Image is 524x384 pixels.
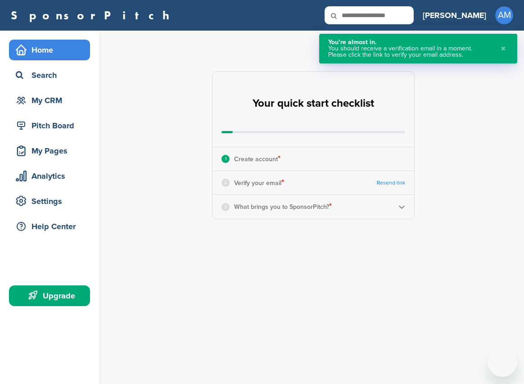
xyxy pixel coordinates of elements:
div: You should receive a verification email in a moment. Please click the link to verify your email a... [328,45,492,58]
a: My Pages [9,140,90,161]
p: Create account [234,153,280,165]
iframe: Button to launch messaging window [488,348,517,377]
a: My CRM [9,90,90,111]
a: Help Center [9,216,90,237]
div: Pitch Board [14,117,90,134]
a: Pitch Board [9,115,90,136]
img: Checklist arrow 2 [398,203,405,210]
div: 2 [221,179,230,187]
p: Verify your email [234,177,284,189]
p: What brings you to SponsorPitch? [234,201,332,212]
span: AM [495,6,513,24]
div: You’re almost in. [328,39,492,45]
div: Settings [14,193,90,209]
div: My Pages [14,143,90,159]
h3: [PERSON_NAME] [423,9,486,22]
a: SponsorPitch [11,9,175,21]
a: Upgrade [9,285,90,306]
div: My CRM [14,92,90,108]
a: Settings [9,191,90,212]
a: Search [9,65,90,86]
div: Analytics [14,168,90,184]
a: Analytics [9,166,90,186]
div: 1 [221,155,230,163]
div: 3 [221,203,230,211]
div: Upgrade [14,288,90,304]
div: Help Center [14,218,90,235]
a: Home [9,40,90,60]
div: Home [14,42,90,58]
div: Search [14,67,90,83]
button: Close [498,39,508,58]
a: Resend link [377,180,405,186]
a: [PERSON_NAME] [423,5,486,25]
h2: Your quick start checklist [253,94,374,113]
